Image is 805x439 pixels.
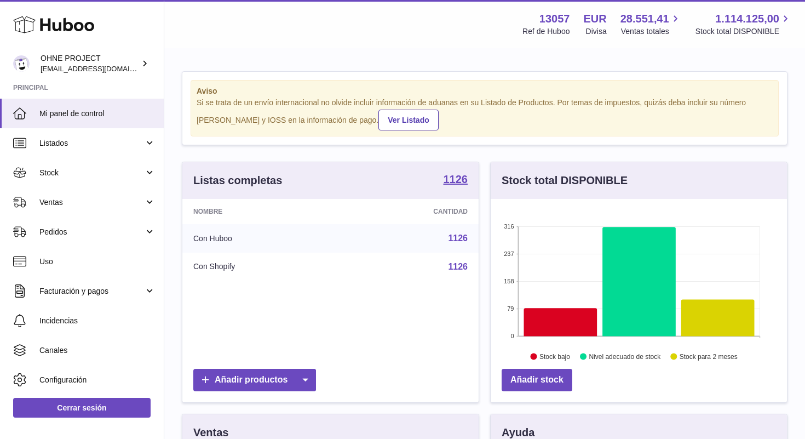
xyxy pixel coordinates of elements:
span: 1.114.125,00 [715,12,779,26]
span: Ventas totales [621,26,682,37]
th: Cantidad [340,199,479,224]
div: OHNE PROJECT [41,53,139,74]
span: Canales [39,345,156,356]
img: support@ohneproject.com [13,55,30,72]
span: Mi panel de control [39,109,156,119]
span: [EMAIL_ADDRESS][DOMAIN_NAME] [41,64,161,73]
span: 28.551,41 [620,12,669,26]
span: Listados [39,138,144,149]
td: Con Huboo [182,224,340,253]
strong: Aviso [197,86,773,96]
text: 0 [510,333,514,339]
span: Facturación y pagos [39,286,144,297]
strong: 13057 [539,12,570,26]
text: Nivel adecuado de stock [589,352,661,360]
div: Si se trata de un envío internacional no olvide incluir información de aduanas en su Listado de P... [197,98,773,130]
span: Stock total DISPONIBLE [695,26,792,37]
h3: Listas completas [193,173,282,188]
span: Pedidos [39,227,144,237]
div: Ref de Huboo [522,26,570,37]
text: Stock bajo [539,352,570,360]
strong: 1126 [444,174,468,185]
span: Stock [39,168,144,178]
a: Ver Listado [378,110,438,130]
th: Nombre [182,199,340,224]
text: 79 [507,305,514,312]
span: Ventas [39,197,144,208]
a: Cerrar sesión [13,398,151,418]
strong: EUR [583,12,606,26]
span: Incidencias [39,316,156,326]
a: 1.114.125,00 Stock total DISPONIBLE [695,12,792,37]
a: Añadir stock [502,369,572,391]
text: Stock para 2 meses [680,352,738,360]
span: Configuración [39,375,156,385]
a: 1126 [448,262,468,271]
text: 316 [504,223,514,230]
span: Uso [39,256,156,267]
a: 28.551,41 Ventas totales [620,12,682,37]
text: 237 [504,250,514,257]
td: Con Shopify [182,253,340,281]
div: Divisa [586,26,607,37]
a: 1126 [448,233,468,243]
a: Añadir productos [193,369,316,391]
text: 158 [504,278,514,284]
h3: Stock total DISPONIBLE [502,173,628,188]
a: 1126 [444,174,468,187]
